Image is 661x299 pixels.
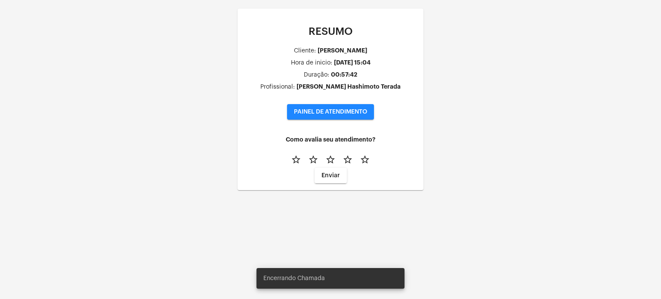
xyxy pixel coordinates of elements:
[321,173,340,179] span: Enviar
[331,71,357,78] div: 00:57:42
[360,154,370,165] mat-icon: star_border
[263,274,325,283] span: Encerrando Chamada
[244,136,417,143] h4: Como avalia seu atendimento?
[318,47,367,54] div: [PERSON_NAME]
[287,104,374,120] button: PAINEL DE ATENDIMENTO
[291,60,332,66] div: Hora de inicio:
[294,48,316,54] div: Cliente:
[325,154,336,165] mat-icon: star_border
[291,154,301,165] mat-icon: star_border
[294,109,367,115] span: PAINEL DE ATENDIMENTO
[304,72,329,78] div: Duração:
[343,154,353,165] mat-icon: star_border
[244,26,417,37] p: RESUMO
[297,83,401,90] div: [PERSON_NAME] Hashimoto Terada
[315,168,347,183] button: Enviar
[260,84,295,90] div: Profissional:
[308,154,318,165] mat-icon: star_border
[334,59,371,66] div: [DATE] 15:04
